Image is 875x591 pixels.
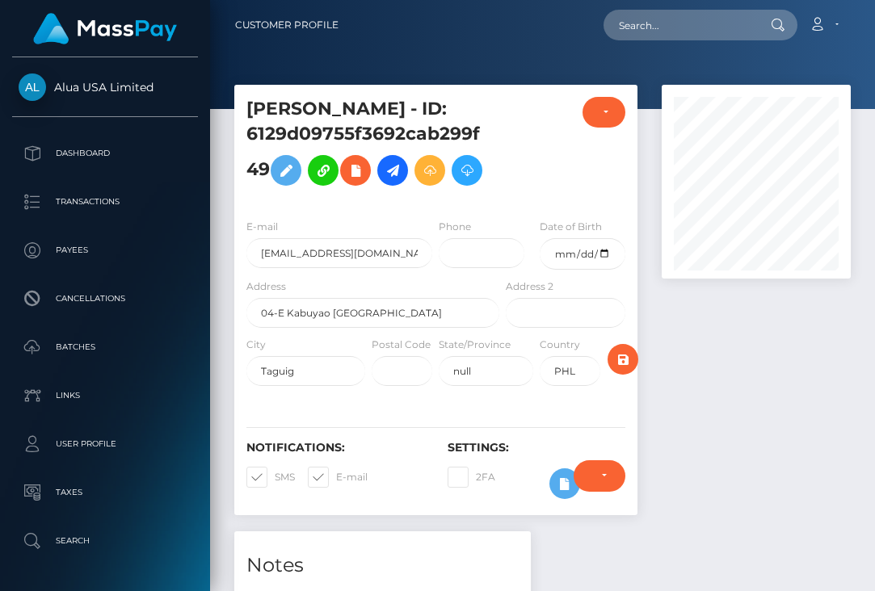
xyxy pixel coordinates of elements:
label: Postal Code [372,337,431,352]
p: Taxes [19,480,191,505]
a: Taxes [12,472,198,513]
p: Batches [19,335,191,359]
label: State/Province [439,337,511,352]
a: User Profile [12,424,198,464]
label: Phone [439,220,471,234]
img: MassPay Logo [33,13,177,44]
label: City [246,337,266,352]
img: Alua USA Limited [19,73,46,101]
p: Transactions [19,190,191,214]
a: Initiate Payout [377,155,408,186]
p: Links [19,384,191,408]
h6: Settings: [448,441,625,455]
p: Search [19,529,191,553]
p: Cancellations [19,287,191,311]
span: Alua USA Limited [12,80,198,94]
a: Search [12,521,198,561]
label: 2FA [448,467,495,488]
p: User Profile [19,432,191,456]
a: Dashboard [12,133,198,174]
label: Date of Birth [540,220,602,234]
input: Search... [604,10,755,40]
label: E-mail [308,467,368,488]
a: Payees [12,230,198,270]
a: Cancellations [12,279,198,319]
button: LOCKED [583,97,625,128]
button: Require ID/Selfie Verification [574,460,625,491]
h6: Notifications: [246,441,423,455]
label: Address [246,279,286,294]
a: Transactions [12,182,198,222]
a: Links [12,375,198,416]
h5: [PERSON_NAME] - ID: 6129d09755f3692cab299f49 [246,97,490,194]
h4: Notes [246,551,519,580]
label: E-mail [246,220,278,234]
p: Payees [19,238,191,262]
a: Customer Profile [235,8,339,42]
label: SMS [246,467,295,488]
label: Address 2 [506,279,553,294]
a: Batches [12,327,198,367]
p: Dashboard [19,141,191,166]
label: Country [540,337,580,352]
